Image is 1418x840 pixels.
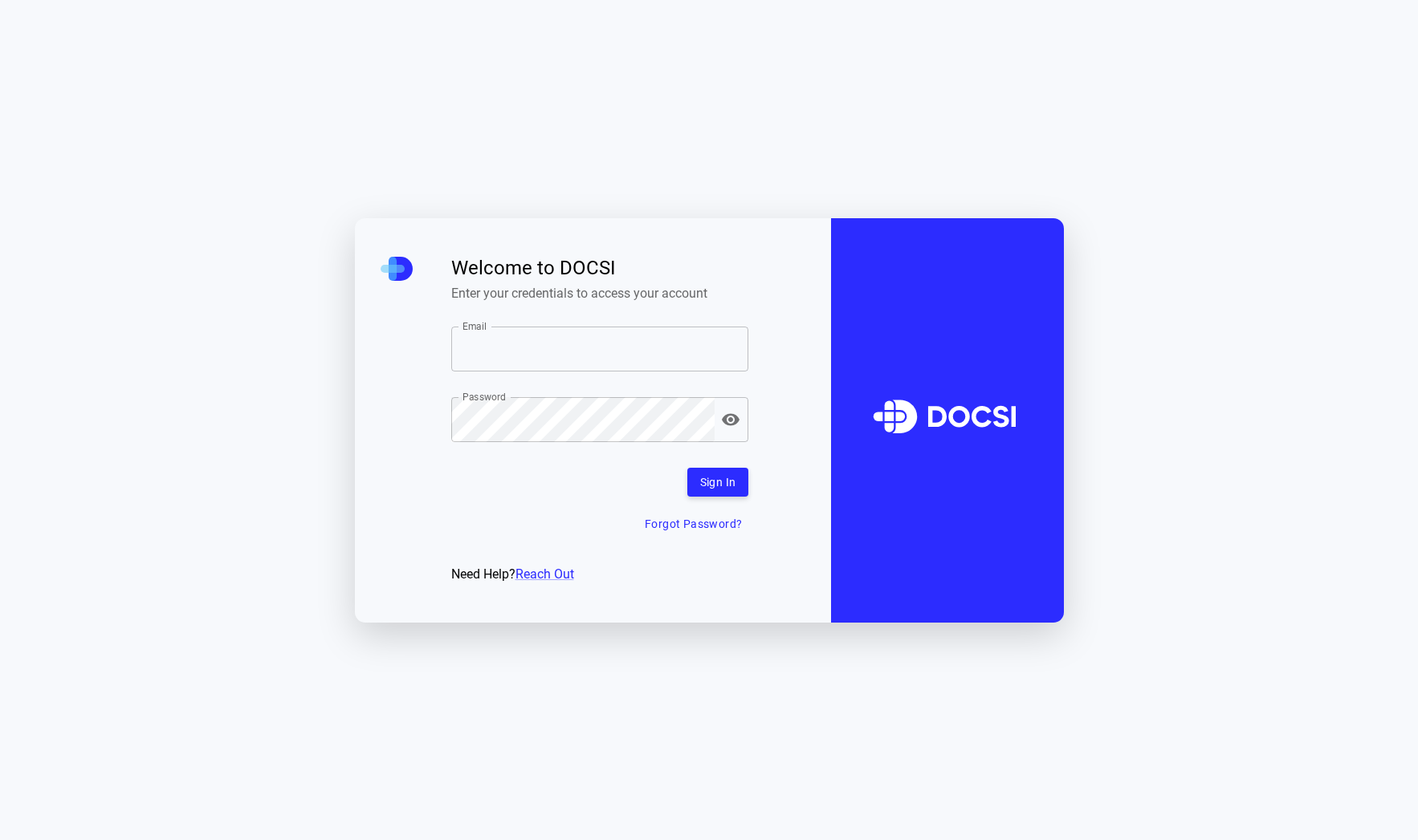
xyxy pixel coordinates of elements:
label: Email [462,319,487,333]
div: Need Help? [451,565,749,584]
label: Password [462,390,505,404]
a: Reach Out [515,566,574,582]
span: Welcome to DOCSI [451,257,749,279]
img: DOCSI Logo [860,364,1034,476]
button: Forgot Password? [638,509,748,539]
span: Enter your credentials to access your account [451,286,749,301]
button: Sign In [687,468,749,497]
img: DOCSI Mini Logo [381,257,413,281]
